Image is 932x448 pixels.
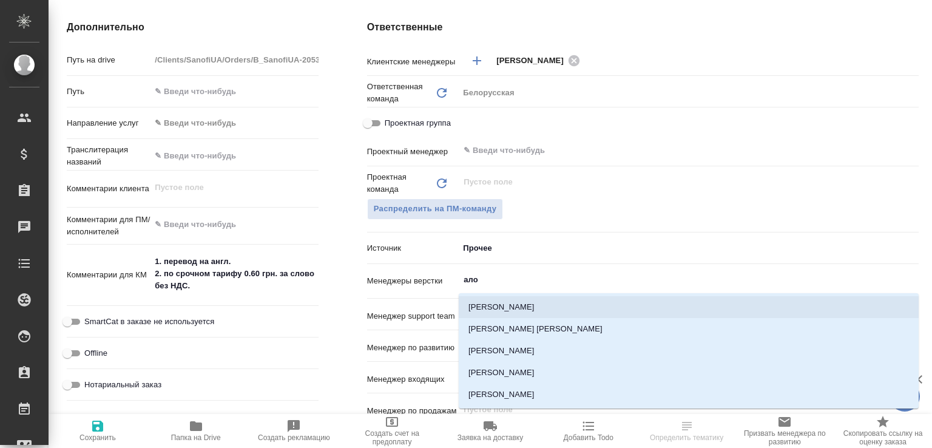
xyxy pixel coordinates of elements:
[150,251,318,296] textarea: 1. перевод на англ. 2. по срочном тарифу 0.60 грн. за слово без НДС.
[912,279,914,281] button: Close
[79,433,116,442] span: Сохранить
[67,54,150,66] p: Путь на drive
[171,433,221,442] span: Папка на Drive
[459,83,919,103] div: Белорусская
[84,379,161,391] span: Нотариальный заказ
[367,56,459,68] p: Клиентские менеджеры
[150,83,318,100] input: ✎ Введи что-нибудь
[67,20,319,35] h4: Дополнительно
[367,20,919,35] h4: Ответственные
[67,269,150,281] p: Комментарии для КМ
[245,414,343,448] button: Создать рекламацию
[459,340,919,362] li: [PERSON_NAME]
[650,433,723,442] span: Определить тематику
[367,199,504,220] button: Распределить на ПМ-команду
[459,238,919,259] div: Прочее
[147,414,245,448] button: Папка на Drive
[912,59,914,62] button: Open
[367,310,459,322] p: Менеджер support team
[67,144,150,168] p: Транслитерация названий
[367,405,459,417] p: Менеджер по продажам
[743,429,826,446] span: Призвать менеджера по развитию
[459,384,919,406] li: [PERSON_NAME]
[367,275,459,287] p: Менеджеры верстки
[496,53,584,68] div: [PERSON_NAME]
[459,296,919,318] li: [PERSON_NAME]
[459,318,919,340] li: [PERSON_NAME] [PERSON_NAME]
[150,51,318,69] input: Пустое поле
[912,149,914,152] button: Open
[84,347,107,359] span: Offline
[441,414,539,448] button: Заявка на доставку
[67,86,150,98] p: Путь
[735,414,834,448] button: Призвать менеджера по развитию
[564,433,613,442] span: Добавить Todo
[367,81,435,105] p: Ответственная команда
[367,146,459,158] p: Проектный менеджер
[343,414,441,448] button: Создать счет на предоплату
[539,414,638,448] button: Добавить Todo
[462,46,491,75] button: Добавить менеджера
[462,143,874,158] input: ✎ Введи что-нибудь
[459,362,919,384] li: [PERSON_NAME]
[84,316,214,328] span: SmartCat в заказе не используется
[367,373,459,385] p: Менеджер входящих
[67,183,150,195] p: Комментарии клиента
[49,414,147,448] button: Сохранить
[638,414,736,448] button: Определить тематику
[367,242,459,254] p: Источник
[834,414,932,448] button: Скопировать ссылку на оценку заказа
[367,171,435,195] p: Проектная команда
[462,273,874,287] input: ✎ Введи что-нибудь
[258,433,330,442] span: Создать рекламацию
[67,117,150,129] p: Направление услуг
[150,113,318,134] div: ✎ Введи что-нибудь
[67,214,150,238] p: Комментарии для ПМ/исполнителей
[150,147,318,165] input: ✎ Введи что-нибудь
[155,117,303,129] div: ✎ Введи что-нибудь
[496,55,571,67] span: [PERSON_NAME]
[385,117,451,129] span: Проектная группа
[350,429,434,446] span: Создать счет на предоплату
[841,429,925,446] span: Скопировать ссылку на оценку заказа
[462,175,890,189] input: Пустое поле
[458,433,523,442] span: Заявка на доставку
[374,202,497,216] span: Распределить на ПМ-команду
[367,342,459,354] p: Менеджер по развитию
